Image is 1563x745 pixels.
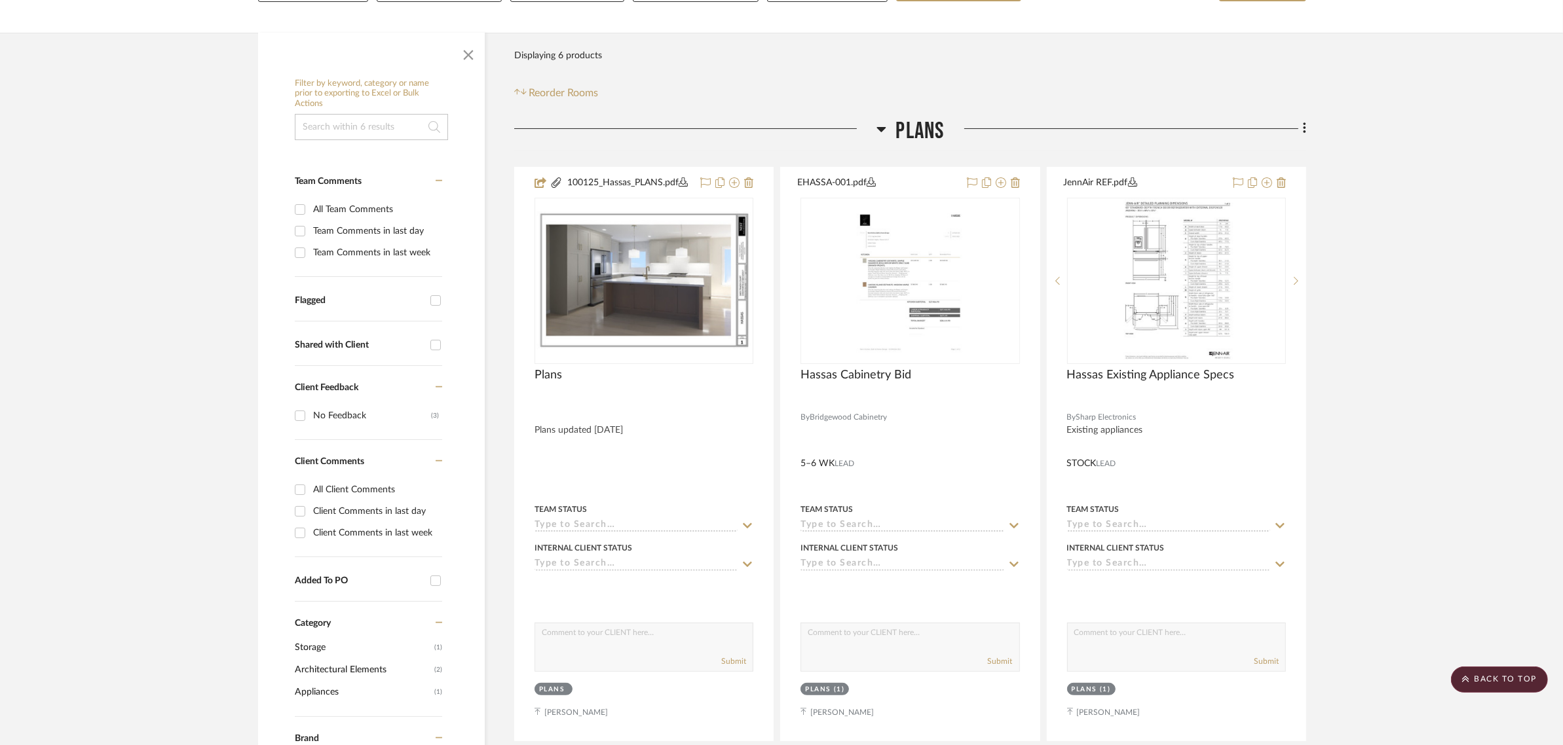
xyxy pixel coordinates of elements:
[1254,655,1279,667] button: Submit
[535,542,632,554] div: Internal Client Status
[295,295,424,306] div: Flagged
[313,242,439,263] div: Team Comments in last week
[800,558,1004,571] input: Type to Search…
[295,457,364,466] span: Client Comments
[1064,175,1225,191] button: JennAir REF.pdf
[295,681,431,703] span: Appliances
[431,405,439,426] div: (3)
[800,368,911,382] span: Hassas Cabinetry Bid
[313,522,439,543] div: Client Comments in last week
[295,734,319,743] span: Brand
[896,117,945,145] span: Plans
[800,503,853,515] div: Team Status
[1067,503,1120,515] div: Team Status
[434,681,442,702] span: (1)
[535,503,587,515] div: Team Status
[455,39,481,65] button: Close
[295,383,358,392] span: Client Feedback
[846,199,974,363] img: Hassas Cabinetry Bid
[313,501,439,522] div: Client Comments in last day
[721,655,746,667] button: Submit
[1451,666,1548,693] scroll-to-top-button: BACK TO TOP
[434,659,442,680] span: (2)
[1067,542,1165,554] div: Internal Client Status
[1113,199,1239,363] img: Hassas Existing Appliance Specs
[313,479,439,500] div: All Client Comments
[313,199,439,220] div: All Team Comments
[1068,198,1285,363] div: 0
[800,520,1004,532] input: Type to Search…
[535,558,738,571] input: Type to Search…
[1067,411,1076,424] span: By
[295,79,448,109] h6: Filter by keyword, category or name prior to exporting to Excel or Bulk Actions
[834,685,845,695] div: (1)
[295,114,448,140] input: Search within 6 results
[1067,558,1270,571] input: Type to Search…
[810,411,887,424] span: Bridgewood Cabinetry
[514,43,602,69] div: Displaying 6 products
[529,85,599,101] span: Reorder Rooms
[535,198,753,363] div: 0
[434,637,442,658] span: (1)
[801,198,1019,363] div: 0
[539,685,565,695] div: Plans
[295,340,424,351] div: Shared with Client
[1100,685,1111,695] div: (1)
[1067,368,1235,382] span: Hassas Existing Appliance Specs
[805,685,831,695] div: Plans
[797,175,958,191] button: EHASSA-001.pdf
[563,175,692,191] button: 100125_Hassas_PLANS.pdf
[800,411,810,424] span: By
[1072,685,1097,695] div: Plans
[295,636,431,659] span: Storage
[535,368,562,382] span: Plans
[295,618,331,629] span: Category
[313,221,439,242] div: Team Comments in last day
[295,177,362,186] span: Team Comments
[514,85,599,101] button: Reorder Rooms
[535,520,738,532] input: Type to Search…
[313,405,431,426] div: No Feedback
[295,575,424,587] div: Added To PO
[1076,411,1137,424] span: Sharp Electronics
[1067,520,1270,532] input: Type to Search…
[295,659,431,681] span: Architectural Elements
[536,211,752,350] img: Plans
[988,655,1013,667] button: Submit
[800,542,898,554] div: Internal Client Status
